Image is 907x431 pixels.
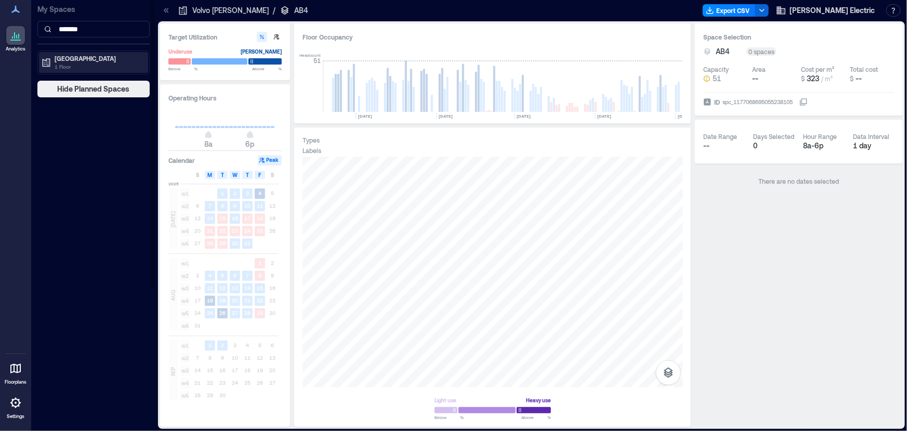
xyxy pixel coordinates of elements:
text: 22 [219,227,226,234]
a: Analytics [3,23,29,55]
span: w3 [180,213,190,224]
text: 24 [244,227,251,234]
text: [DATE] [439,113,453,119]
text: 2 [233,190,236,196]
p: AB4 [294,5,308,16]
button: 51 [703,73,748,84]
button: $ 323 / m² [801,73,846,84]
span: w5 [180,308,190,319]
text: 21 [207,227,213,234]
span: $ [850,75,853,82]
div: Underuse [168,46,192,57]
text: 22 [257,297,263,303]
text: 20 [232,297,238,303]
span: Below % [168,66,198,72]
button: Hide Planned Spaces [37,81,150,97]
text: 30 [232,240,238,246]
div: Data Interval [853,132,889,141]
h3: Operating Hours [168,93,282,103]
span: F [259,171,261,179]
text: 1 [258,260,261,266]
text: 5 [221,272,224,278]
span: w2 [180,353,190,363]
p: Analytics [6,46,25,52]
text: 28 [244,310,251,316]
span: Hide Planned Spaces [58,84,130,94]
div: Date Range [703,132,737,141]
text: 29 [219,240,226,246]
text: 1 [221,190,224,196]
text: 28 [207,240,213,246]
div: Cost per m² [801,65,834,73]
text: 1 [208,342,212,348]
div: Area [752,65,766,73]
div: Heavy use [526,395,551,405]
span: -- [752,74,758,83]
div: Hour Range [803,132,837,141]
p: / [273,5,275,16]
span: S [271,171,274,179]
text: 8 [221,202,224,209]
text: 17 [244,215,251,221]
button: Peak [258,155,282,166]
div: Types [303,136,320,144]
p: Volvo [PERSON_NAME] [192,5,269,16]
text: 27 [232,310,238,316]
text: 2 [221,342,224,348]
text: 31 [244,240,251,246]
button: [PERSON_NAME] Electric [773,2,878,19]
text: 18 [257,215,263,221]
text: 21 [244,297,251,303]
text: 10 [244,202,251,209]
span: Above % [252,66,282,72]
span: w3 [180,283,190,294]
text: 9 [233,202,236,209]
span: T [221,171,224,179]
text: 26 [219,310,226,316]
span: ID [714,97,720,107]
span: AUG [169,290,177,301]
div: Days Selected [753,132,794,141]
text: 19 [219,297,226,303]
span: $ [801,75,805,82]
text: 18 [207,297,213,303]
text: 11 [207,285,213,291]
div: Total cost [850,65,878,73]
button: AB4 [716,46,742,57]
div: Labels [303,146,321,155]
span: SEP [169,367,177,376]
span: 51 [713,73,721,84]
div: 1 day [853,141,895,151]
span: w5 [180,390,190,401]
p: [GEOGRAPHIC_DATA] [55,54,142,62]
div: 0 spaces [746,47,777,56]
span: T [246,171,249,179]
span: 6p [246,140,255,148]
text: 25 [257,227,263,234]
span: w3 [180,365,190,376]
a: Floorplans [2,356,30,388]
span: w5 [180,238,190,249]
div: 0 [753,141,795,151]
text: 3 [246,190,249,196]
span: 8a [204,140,213,148]
span: w2 [180,201,190,211]
text: 8 [258,272,261,278]
text: [DATE] [517,113,531,119]
text: 4 [208,272,212,278]
span: There are no dates selected [759,178,839,185]
span: S [196,171,199,179]
p: Floorplans [5,379,27,385]
p: My Spaces [37,4,150,15]
text: 23 [232,227,238,234]
span: w1 [180,188,190,199]
text: 29 [257,310,263,316]
span: W [232,171,238,179]
span: -- [703,141,709,150]
span: w4 [180,226,190,236]
div: Capacity [703,65,729,73]
span: w4 [180,296,190,306]
span: w4 [180,378,190,388]
span: AB4 [716,46,730,57]
span: [DATE] [169,212,177,228]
